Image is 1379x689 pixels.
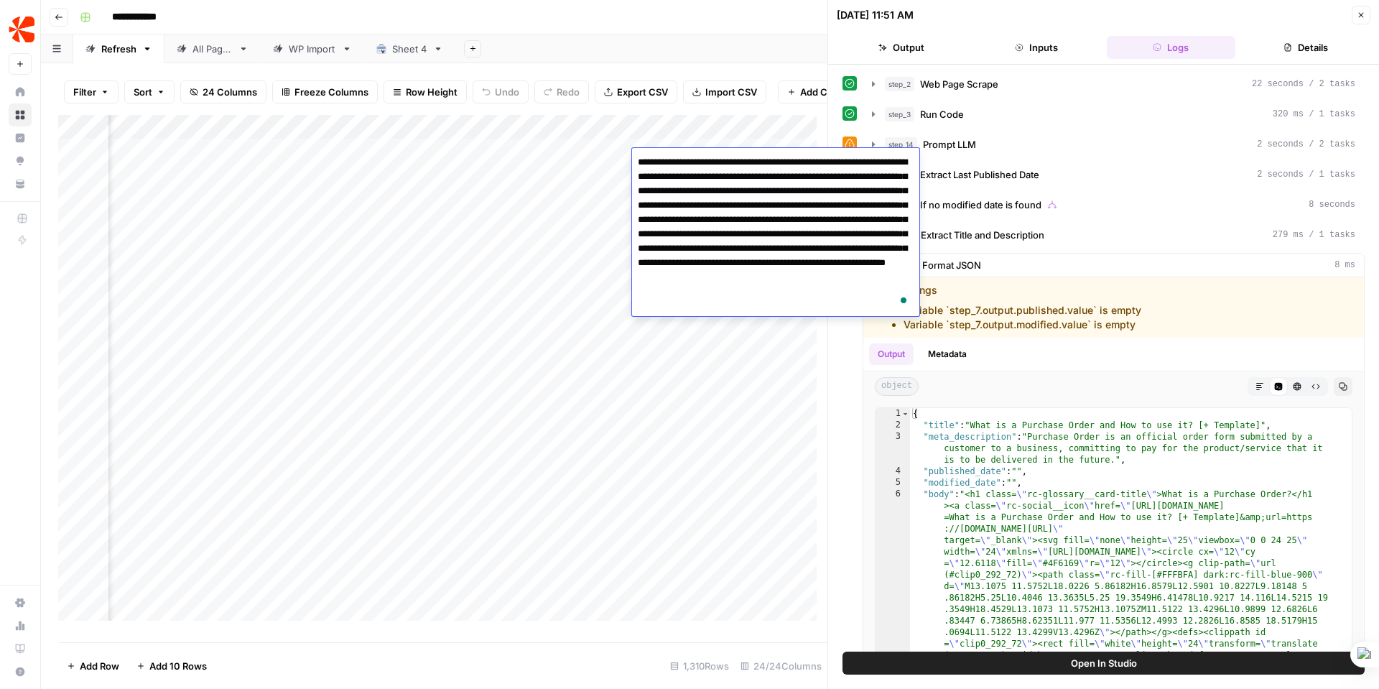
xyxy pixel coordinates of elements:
[863,254,1364,277] button: 8 ms
[837,36,966,59] button: Output
[9,17,34,42] img: ChargebeeOps Logo
[705,85,757,99] span: Import CSV
[922,258,981,272] span: Format JSON
[149,659,207,673] span: Add 10 Rows
[495,85,519,99] span: Undo
[901,408,909,420] span: Toggle code folding, rows 1 through 10
[9,11,32,47] button: Workspace: ChargebeeOps
[885,77,914,91] span: step_2
[9,103,32,126] a: Browse
[9,614,32,637] a: Usage
[9,660,32,683] button: Help + Support
[863,163,1364,186] button: 2 seconds / 1 tasks
[261,34,364,63] a: WP Import
[9,637,32,660] a: Learning Hub
[9,80,32,103] a: Home
[919,343,975,365] button: Metadata
[9,126,32,149] a: Insights
[837,8,914,22] div: [DATE] 11:51 AM
[192,42,233,56] div: All Pages
[1257,168,1355,181] span: 2 seconds / 1 tasks
[473,80,529,103] button: Undo
[9,591,32,614] a: Settings
[1334,259,1355,272] span: 8 ms
[863,73,1364,96] button: 22 seconds / 2 tasks
[920,167,1039,182] span: Extract Last Published Date
[1257,138,1355,151] span: 2 seconds / 2 tasks
[392,42,427,56] div: Sheet 4
[180,80,266,103] button: 24 Columns
[617,85,668,99] span: Export CSV
[124,80,175,103] button: Sort
[876,408,910,420] div: 1
[364,34,455,63] a: Sheet 4
[904,303,1141,318] li: Variable `step_7.output.published.value` is empty
[9,149,32,172] a: Opportunities
[1273,108,1355,121] span: 320 ms / 1 tasks
[863,193,1364,216] button: 8 seconds
[406,85,458,99] span: Row Height
[892,283,1141,332] div: Warnings
[73,34,164,63] a: Refresh
[876,466,910,477] div: 4
[920,107,964,121] span: Run Code
[664,655,735,678] div: 1,310 Rows
[1107,36,1236,59] button: Logs
[128,655,215,678] button: Add 10 Rows
[384,80,467,103] button: Row Height
[863,133,1364,156] button: 2 seconds / 2 tasks
[863,223,1364,246] button: 279 ms / 1 tasks
[134,85,152,99] span: Sort
[80,659,119,673] span: Add Row
[921,228,1044,242] span: Extract Title and Description
[73,85,96,99] span: Filter
[876,420,910,431] div: 2
[203,85,257,99] span: 24 Columns
[923,137,976,152] span: Prompt LLM
[869,343,914,365] button: Output
[632,152,919,316] textarea: To enrich screen reader interactions, please activate Accessibility in Grammarly extension settings
[920,77,998,91] span: Web Page Scrape
[778,80,865,103] button: Add Column
[64,80,119,103] button: Filter
[876,477,910,489] div: 5
[289,42,336,56] div: WP Import
[842,652,1365,675] button: Open In Studio
[272,80,378,103] button: Freeze Columns
[557,85,580,99] span: Redo
[735,655,827,678] div: 24/24 Columns
[164,34,261,63] a: All Pages
[9,172,32,195] a: Your Data
[863,103,1364,126] button: 320 ms / 1 tasks
[972,36,1101,59] button: Inputs
[534,80,589,103] button: Redo
[1252,78,1355,91] span: 22 seconds / 2 tasks
[1273,228,1355,241] span: 279 ms / 1 tasks
[294,85,368,99] span: Freeze Columns
[1309,198,1355,211] span: 8 seconds
[920,198,1041,212] span: If no modified date is found
[58,655,128,678] button: Add Row
[885,107,914,121] span: step_3
[683,80,766,103] button: Import CSV
[876,431,910,466] div: 3
[875,377,919,396] span: object
[1241,36,1370,59] button: Details
[595,80,677,103] button: Export CSV
[1071,656,1137,670] span: Open In Studio
[800,85,855,99] span: Add Column
[885,137,917,152] span: step_14
[101,42,136,56] div: Refresh
[904,318,1141,332] li: Variable `step_7.output.modified.value` is empty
